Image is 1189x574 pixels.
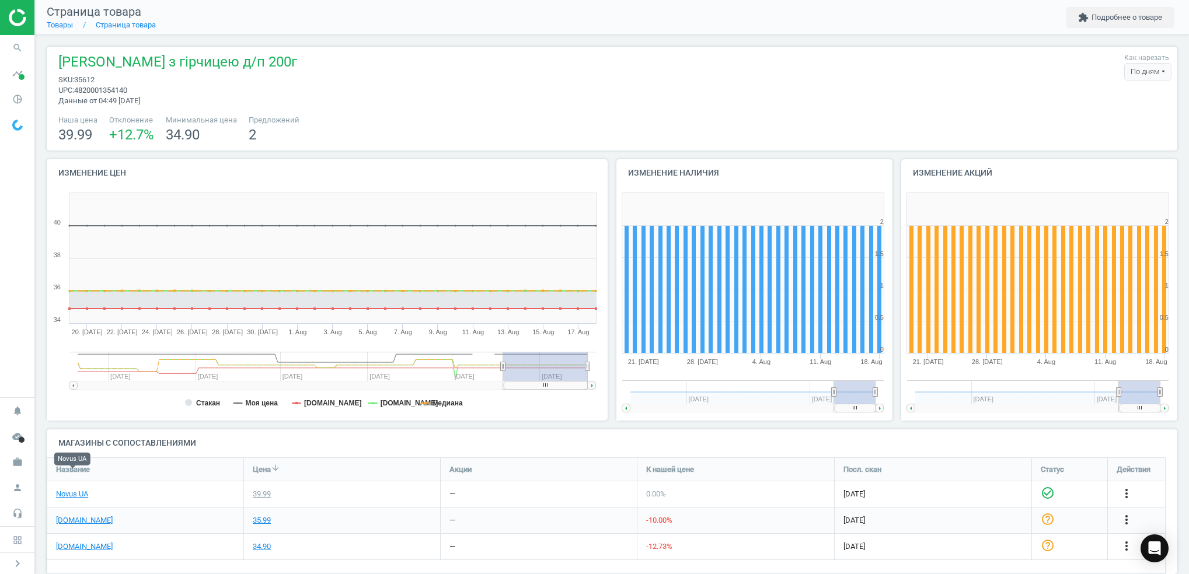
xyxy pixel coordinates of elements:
span: Данные от 04:49 [DATE] [58,96,140,105]
tspan: 4. Aug [752,358,770,365]
tspan: 30. [DATE] [247,328,278,335]
i: chevron_right [11,556,25,570]
i: pie_chart_outlined [6,88,29,110]
button: more_vert [1120,487,1134,502]
img: wGWNvw8QSZomAAAAABJRU5ErkJggg== [12,120,23,131]
tspan: 13. Aug [497,328,519,335]
tspan: 28. [DATE] [972,358,1003,365]
label: Как нарезать [1124,53,1169,63]
span: [DATE] [843,489,1023,499]
a: [DOMAIN_NAME] [56,541,113,552]
span: Отклонение [109,115,154,125]
span: +12.7 % [109,127,154,143]
a: Страница товара [96,20,156,29]
tspan: 21. [DATE] [913,358,944,365]
span: [DATE] [843,541,1023,552]
text: 2 [1165,218,1169,225]
text: 36 [54,283,61,290]
span: 0.00 % [646,489,666,498]
div: — [449,489,455,499]
tspan: 7. Aug [394,328,412,335]
i: extension [1078,12,1089,23]
div: Open Intercom Messenger [1141,534,1169,562]
tspan: 20. [DATE] [72,328,103,335]
tspan: [DOMAIN_NAME] [304,399,362,407]
h4: Изменение наличия [616,159,892,187]
span: Посл. скан [843,464,881,474]
span: -10.00 % [646,516,672,524]
i: help_outline [1041,512,1055,526]
span: Страница товара [47,5,141,19]
span: 2 [249,127,256,143]
i: cloud_done [6,425,29,447]
span: К нашей цене [646,464,694,474]
tspan: 28. [DATE] [687,358,718,365]
text: 34 [54,316,61,323]
tspan: 11. Aug [462,328,484,335]
span: Минимальная цена [166,115,237,125]
span: Название [56,464,90,474]
text: 0.5 [1160,314,1169,321]
i: more_vert [1120,487,1134,501]
div: 39.99 [253,489,271,499]
button: more_vert [1120,513,1134,528]
button: chevron_right [3,556,32,571]
span: Статус [1041,464,1064,474]
i: more_vert [1120,539,1134,553]
tspan: 17. Aug [567,328,589,335]
span: 35612 [74,75,95,84]
tspan: 3. Aug [323,328,341,335]
text: 1.5 [1160,250,1169,257]
i: headset_mic [6,502,29,524]
a: Товары [47,20,73,29]
i: check_circle_outline [1041,485,1055,499]
text: 38 [54,251,61,258]
span: upc : [58,86,74,94]
tspan: 18. Aug [860,358,882,365]
span: 34.90 [166,127,200,143]
h4: Магазины с сопоставлениями [47,429,1177,457]
span: [PERSON_NAME] з гірчицею д/п 200г [58,52,297,75]
text: 40 [54,219,61,226]
i: arrow_downward [271,463,280,473]
a: [DOMAIN_NAME] [56,515,113,526]
tspan: 22. [DATE] [107,328,138,335]
i: person [6,477,29,499]
tspan: медиана [433,399,463,407]
h4: Изменение акций [901,159,1177,187]
tspan: 1. Aug [288,328,306,335]
div: 35.99 [253,515,271,526]
span: Предложений [249,115,299,125]
tspan: [DOMAIN_NAME] [381,399,438,407]
div: — [449,515,455,526]
tspan: Стакан [196,399,220,407]
h4: Изменение цен [47,159,608,187]
tspan: 28. [DATE] [212,328,243,335]
text: 1.5 [875,250,884,257]
tspan: 11. Aug [810,358,831,365]
span: [DATE] [843,515,1023,526]
tspan: 26. [DATE] [177,328,208,335]
button: more_vert [1120,539,1134,554]
text: 0 [1165,346,1169,353]
tspan: 4. Aug [1037,358,1055,365]
i: timeline [6,62,29,85]
span: Действия [1117,464,1150,474]
i: help_outline [1041,538,1055,552]
tspan: Моя цена [246,399,278,407]
span: -12.73 % [646,542,672,551]
span: 39.99 [58,127,92,143]
span: Акции [449,464,472,474]
text: 0 [880,346,884,353]
i: notifications [6,400,29,422]
i: work [6,451,29,473]
text: 2 [880,218,884,225]
span: sku : [58,75,74,84]
div: Novus UA [54,452,90,465]
span: Цена [253,464,271,474]
img: ajHJNr6hYgQAAAAASUVORK5CYII= [9,9,92,26]
text: 0.5 [875,314,884,321]
tspan: 15. Aug [532,328,554,335]
tspan: 24. [DATE] [142,328,173,335]
div: По дням [1124,63,1171,80]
